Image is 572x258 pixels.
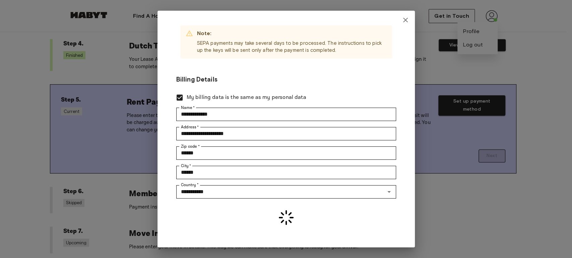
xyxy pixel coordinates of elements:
label: Name [181,105,195,111]
label: Country * [181,182,198,188]
iframe: Secure IBAN input frame [180,19,392,25]
button: close [399,13,412,27]
div: SEPA payments may take several days to be processed. The instructions to pick up the keys will be... [197,27,387,56]
label: Address [181,124,199,130]
label: Zip code [181,143,200,149]
label: City [181,163,191,169]
h3: Billing Details [176,75,396,84]
span: My billing data is the same as my personal data [187,94,306,102]
button: Open [384,187,394,197]
strong: Note: [197,30,212,36]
